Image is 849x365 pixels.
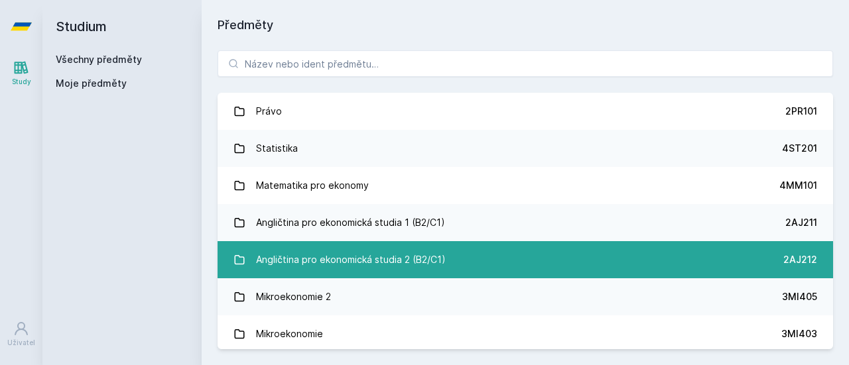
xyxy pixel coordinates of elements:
input: Název nebo ident předmětu… [218,50,833,77]
div: 4MM101 [779,179,817,192]
div: Statistika [256,135,298,162]
a: Mikroekonomie 2 3MI405 [218,278,833,315]
a: Study [3,53,40,93]
div: 3MI405 [782,290,817,303]
div: Study [12,77,31,87]
a: Matematika pro ekonomy 4MM101 [218,167,833,204]
a: Statistika 4ST201 [218,130,833,167]
div: 2AJ211 [785,216,817,229]
div: Matematika pro ekonomy [256,172,369,199]
div: Mikroekonomie [256,321,323,347]
div: Angličtina pro ekonomická studia 2 (B2/C1) [256,246,446,273]
div: Angličtina pro ekonomická studia 1 (B2/C1) [256,209,445,236]
div: 2PR101 [785,105,817,118]
a: Mikroekonomie 3MI403 [218,315,833,352]
div: 4ST201 [782,142,817,155]
a: Právo 2PR101 [218,93,833,130]
a: Angličtina pro ekonomická studia 1 (B2/C1) 2AJ211 [218,204,833,241]
div: Uživatel [7,338,35,348]
div: Mikroekonomie 2 [256,284,331,310]
a: Angličtina pro ekonomická studia 2 (B2/C1) 2AJ212 [218,241,833,278]
a: Všechny předměty [56,54,142,65]
h1: Předměty [218,16,833,34]
div: Právo [256,98,282,125]
a: Uživatel [3,314,40,354]
div: 2AJ212 [783,253,817,266]
div: 3MI403 [781,327,817,340]
span: Moje předměty [56,77,127,90]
